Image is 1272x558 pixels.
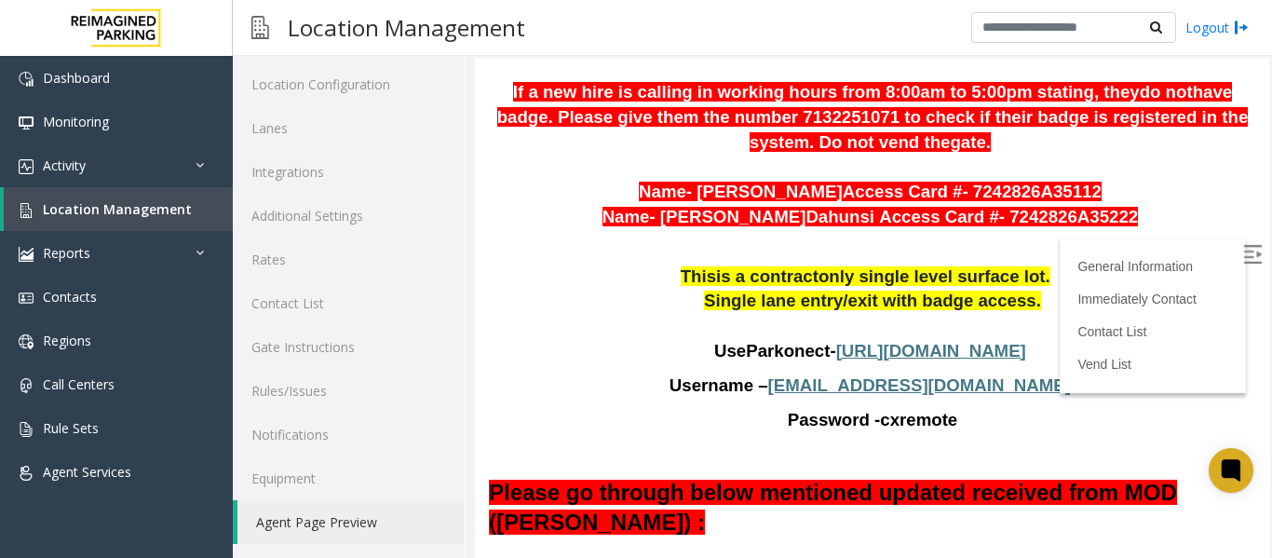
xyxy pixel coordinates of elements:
[206,209,241,228] span: This
[233,456,465,500] a: Equipment
[164,124,211,143] span: Name
[361,283,551,303] span: [URL][DOMAIN_NAME]
[43,288,97,306] span: Contacts
[4,187,233,231] a: Location Management
[487,124,626,143] span: - 7242826A35112
[271,283,355,304] span: Parkonect
[233,62,465,106] a: Location Configuration
[1234,18,1249,37] img: logout
[524,149,663,169] span: - 7242826A35222
[19,72,34,87] img: 'icon'
[19,334,34,349] img: 'icon'
[233,238,465,281] a: Rates
[233,194,465,238] a: Additional Settings
[404,149,524,169] span: Access Card #
[602,299,656,314] a: Vend List
[19,378,34,393] img: 'icon'
[239,283,271,303] span: Use
[195,318,293,337] span: Username –
[768,187,787,206] img: Open/Close Sidebar Menu
[241,209,344,228] span: is a contract
[313,352,406,372] span: Password -
[237,500,465,544] a: Agent Page Preview
[43,375,115,393] span: Call Centers
[19,291,34,306] img: 'icon'
[209,452,230,478] span: ) :
[665,24,718,44] span: do not
[19,247,34,262] img: 'icon'
[475,75,516,94] span: gate.
[43,419,99,437] span: Rule Sets
[562,233,566,252] span: .
[14,422,702,477] span: Please go through below mentioned updated received from MOD ([PERSON_NAME]
[174,149,331,169] span: - [PERSON_NAME]
[344,209,571,228] span: only single level surface lot
[233,325,465,369] a: Gate Instructions
[331,149,399,170] span: Dahunsi
[602,234,722,249] a: Immediately Contact
[361,286,551,302] a: [URL][DOMAIN_NAME]
[211,124,368,143] span: - [PERSON_NAME]
[233,281,465,325] a: Contact List
[233,150,465,194] a: Integrations
[405,352,482,373] span: cxremote
[128,149,175,169] span: Name
[602,201,718,216] a: General Information
[43,157,86,174] span: Activity
[38,24,665,44] span: If a new hire is calling in working hours from 8:00am to 5:00pm stating, they
[43,463,131,481] span: Agent Services
[233,106,465,150] a: Lanes
[229,233,562,252] span: Single lane entry/exit with badge access
[43,244,90,262] span: Reports
[233,413,465,456] a: Notifications
[355,283,360,303] span: -
[233,369,465,413] a: Rules/Issues
[22,24,774,93] span: have badge. Please give them the number 7132251071 to check if their badge is registered in the s...
[19,422,34,437] img: 'icon'
[571,209,575,228] span: .
[19,203,34,218] img: 'icon'
[19,466,34,481] img: 'icon'
[19,116,34,130] img: 'icon'
[278,5,535,50] h3: Location Management
[251,5,269,50] img: pageIcon
[1185,18,1249,37] a: Logout
[43,200,192,218] span: Location Management
[43,113,109,130] span: Monitoring
[43,69,110,87] span: Dashboard
[43,332,91,349] span: Regions
[293,318,596,337] span: [EMAIL_ADDRESS][DOMAIN_NAME]
[19,159,34,174] img: 'icon'
[368,124,488,143] span: Access Card #
[602,266,671,281] a: Contact List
